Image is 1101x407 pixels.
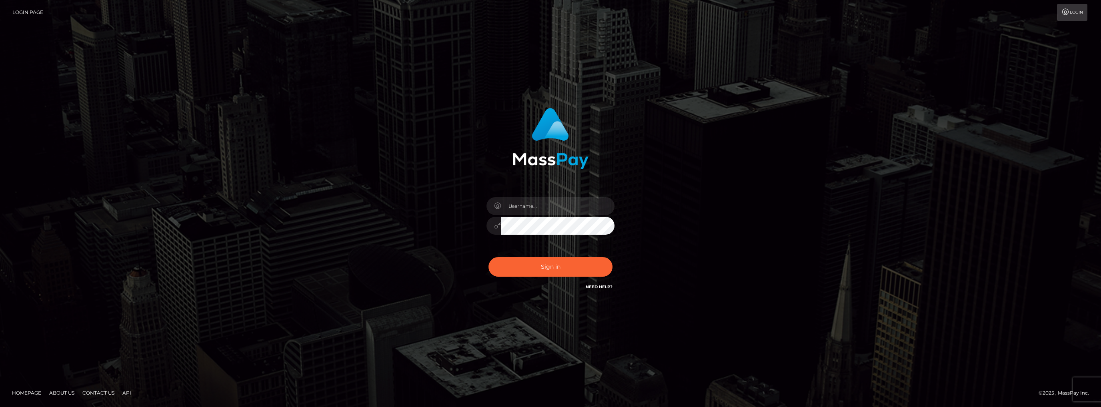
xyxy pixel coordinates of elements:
button: Sign in [488,257,613,277]
div: © 2025 , MassPay Inc. [1039,389,1095,397]
input: Username... [501,197,615,215]
a: Homepage [9,387,44,399]
a: Login [1057,4,1087,21]
a: Contact Us [79,387,118,399]
img: MassPay Login [512,108,589,169]
a: About Us [46,387,78,399]
a: Need Help? [586,284,613,289]
a: Login Page [12,4,43,21]
a: API [119,387,134,399]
